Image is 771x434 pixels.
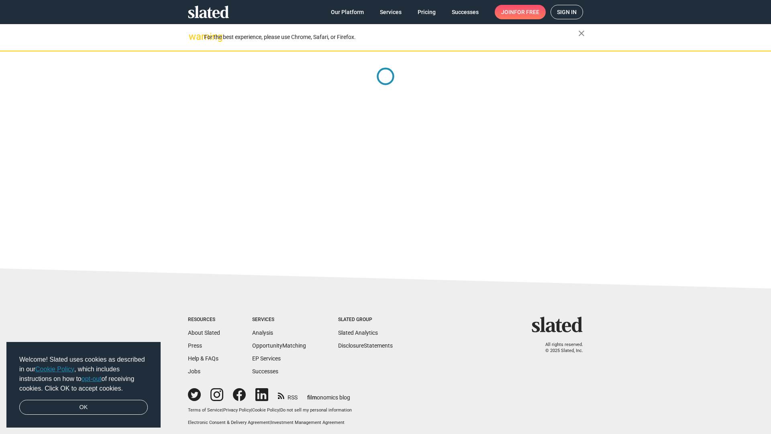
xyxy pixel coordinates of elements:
[188,342,202,349] a: Press
[338,342,393,349] a: DisclosureStatements
[307,387,350,401] a: filmonomics blog
[252,407,279,413] a: Cookie Policy
[557,5,577,19] span: Sign in
[6,342,161,428] div: cookieconsent
[188,407,222,413] a: Terms of Service
[270,420,271,425] span: |
[35,366,74,373] a: Cookie Policy
[380,5,402,19] span: Services
[577,29,586,38] mat-icon: close
[307,394,317,401] span: film
[338,317,393,323] div: Slated Group
[373,5,408,19] a: Services
[188,368,200,375] a: Jobs
[19,400,148,415] a: dismiss cookie message
[251,407,252,413] span: |
[278,389,298,401] a: RSS
[222,407,223,413] span: |
[204,32,578,43] div: For the best experience, please use Chrome, Safari, or Firefox.
[324,5,370,19] a: Our Platform
[188,355,218,362] a: Help & FAQs
[418,5,436,19] span: Pricing
[252,355,281,362] a: EP Services
[19,355,148,393] span: Welcome! Slated uses cookies as described in our , which includes instructions on how to of recei...
[501,5,539,19] span: Join
[223,407,251,413] a: Privacy Policy
[188,330,220,336] a: About Slated
[188,420,270,425] a: Electronic Consent & Delivery Agreement
[271,420,345,425] a: Investment Management Agreement
[331,5,364,19] span: Our Platform
[537,342,583,354] p: All rights reserved. © 2025 Slated, Inc.
[252,330,273,336] a: Analysis
[514,5,539,19] span: for free
[279,407,280,413] span: |
[188,317,220,323] div: Resources
[445,5,485,19] a: Successes
[252,342,306,349] a: OpportunityMatching
[495,5,546,19] a: Joinfor free
[551,5,583,19] a: Sign in
[280,407,352,414] button: Do not sell my personal information
[252,368,278,375] a: Successes
[452,5,479,19] span: Successes
[338,330,378,336] a: Slated Analytics
[82,375,102,382] a: opt-out
[411,5,442,19] a: Pricing
[252,317,306,323] div: Services
[189,32,198,41] mat-icon: warning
